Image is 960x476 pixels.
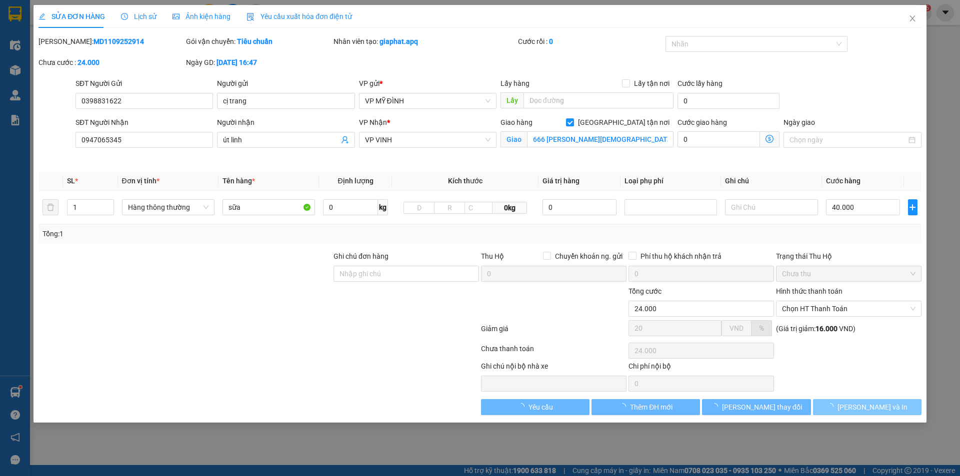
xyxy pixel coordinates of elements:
[677,131,760,147] input: Cước giao hàng
[434,202,465,214] input: R
[729,324,743,332] span: VND
[677,79,722,87] label: Cước lấy hàng
[500,79,529,87] span: Lấy hàng
[591,399,700,415] button: Thêm ĐH mới
[759,324,764,332] span: %
[42,199,58,215] button: delete
[677,93,779,109] input: Cước lấy hàng
[237,37,272,45] b: Tiêu chuẩn
[628,361,774,376] div: Chi phí nội bộ
[217,117,354,128] div: Người nhận
[480,343,627,361] div: Chưa thanh toán
[333,252,388,260] label: Ghi chú đơn hàng
[38,12,105,20] span: SỬA ĐƠN HÀNG
[702,399,810,415] button: [PERSON_NAME] thay đổi
[75,117,213,128] div: SĐT Người Nhận
[448,177,482,185] span: Kích thước
[542,177,579,185] span: Giá trị hàng
[551,251,626,262] span: Chuyển khoản ng. gửi
[636,251,725,262] span: Phí thu hộ khách nhận trả
[528,402,553,413] span: Yêu cầu
[38,13,45,20] span: edit
[93,37,144,45] b: MD1109252914
[908,199,917,215] button: plus
[492,202,526,214] span: 0kg
[128,200,208,215] span: Hàng thông thường
[28,42,108,68] span: [GEOGRAPHIC_DATA], [GEOGRAPHIC_DATA] ↔ [GEOGRAPHIC_DATA]
[523,92,673,108] input: Dọc đường
[172,13,179,20] span: picture
[333,36,516,47] div: Nhân viên tạo:
[630,78,673,89] span: Lấy tận nơi
[725,199,817,215] input: Ghi Chú
[711,403,722,410] span: loading
[38,36,184,47] div: [PERSON_NAME]:
[337,177,373,185] span: Định lượng
[365,93,490,108] span: VP MỸ ĐÌNH
[341,136,349,144] span: user-add
[121,12,156,20] span: Lịch sử
[378,199,388,215] span: kg
[619,403,630,410] span: loading
[776,287,842,295] label: Hình thức thanh toán
[480,323,627,341] div: Giảm giá
[782,301,915,316] span: Chọn HT Thanh Toán
[783,118,815,126] label: Ngày giao
[630,402,672,413] span: Thêm ĐH mới
[246,13,254,21] img: icon
[403,202,434,214] input: D
[122,177,159,185] span: Đơn vị tính
[464,202,492,214] input: C
[38,57,184,68] div: Chưa cước :
[186,57,331,68] div: Ngày GD:
[75,78,213,89] div: SĐT Người Gửi
[721,171,821,191] th: Ghi chú
[500,92,523,108] span: Lấy
[518,36,663,47] div: Cước rồi :
[222,177,255,185] span: Tên hàng
[574,117,673,128] span: [GEOGRAPHIC_DATA] tận nơi
[527,131,673,147] input: Giao tận nơi
[481,399,589,415] button: Yêu cầu
[121,13,128,20] span: clock-circle
[782,266,915,281] span: Chưa thu
[217,78,354,89] div: Người gửi
[67,177,75,185] span: SL
[517,403,528,410] span: loading
[5,40,26,90] img: logo
[379,37,418,45] b: giaphat.apq
[722,402,802,413] span: [PERSON_NAME] thay đổi
[216,58,257,66] b: [DATE] 16:47
[333,266,479,282] input: Ghi chú đơn hàng
[898,5,926,33] button: Close
[908,14,916,22] span: close
[549,37,553,45] b: 0
[628,287,661,295] span: Tổng cước
[77,58,99,66] b: 24.000
[813,399,921,415] button: [PERSON_NAME] và In
[826,177,860,185] span: Cước hàng
[776,325,855,333] span: (Giá trị giảm: VND )
[789,134,906,145] input: Ngày giao
[32,8,104,40] strong: CHUYỂN PHÁT NHANH AN PHÚ QUÝ
[222,199,315,215] input: VD: Bàn, Ghế
[500,118,532,126] span: Giao hàng
[776,251,921,262] div: Trạng thái Thu Hộ
[481,361,626,376] div: Ghi chú nội bộ nhà xe
[826,403,837,410] span: loading
[359,78,496,89] div: VP gửi
[365,132,490,147] span: VP VINH
[246,12,352,20] span: Yêu cầu xuất hóa đơn điện tử
[620,171,721,191] th: Loại phụ phí
[359,118,387,126] span: VP Nhận
[500,131,527,147] span: Giao
[908,203,917,211] span: plus
[677,118,727,126] label: Cước giao hàng
[172,12,230,20] span: Ảnh kiện hàng
[186,36,331,47] div: Gói vận chuyển:
[765,135,773,143] span: dollar-circle
[481,252,504,260] span: Thu Hộ
[815,325,837,333] span: 16.000
[837,402,907,413] span: [PERSON_NAME] và In
[42,228,370,239] div: Tổng: 1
